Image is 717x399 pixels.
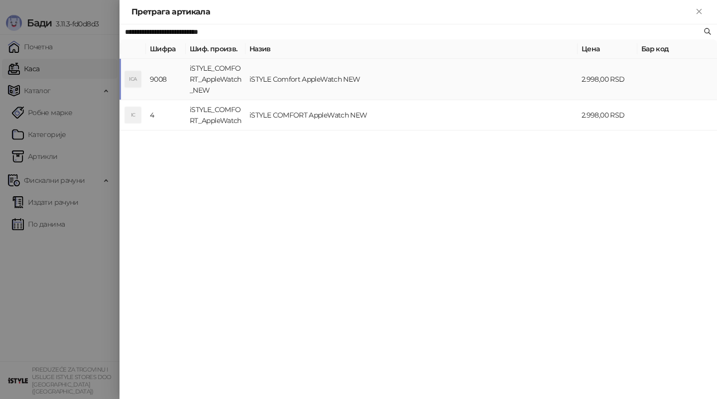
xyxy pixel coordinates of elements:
[245,39,578,59] th: Назив
[146,59,186,100] td: 9008
[245,59,578,100] td: iSTYLE Comfort AppleWatch NEW
[186,59,245,100] td: iSTYLE_COMFORT_AppleWatch_NEW
[578,100,637,131] td: 2.998,00 RSD
[186,39,245,59] th: Шиф. произв.
[693,6,705,18] button: Close
[245,100,578,131] td: iSTYLE COMFORT AppleWatch NEW
[125,71,141,87] div: ICA
[186,100,245,131] td: iSTYLE_COMFORT_AppleWatch
[146,39,186,59] th: Шифра
[578,59,637,100] td: 2.998,00 RSD
[131,6,693,18] div: Претрага артикала
[637,39,717,59] th: Бар код
[125,107,141,123] div: IC
[578,39,637,59] th: Цена
[146,100,186,131] td: 4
